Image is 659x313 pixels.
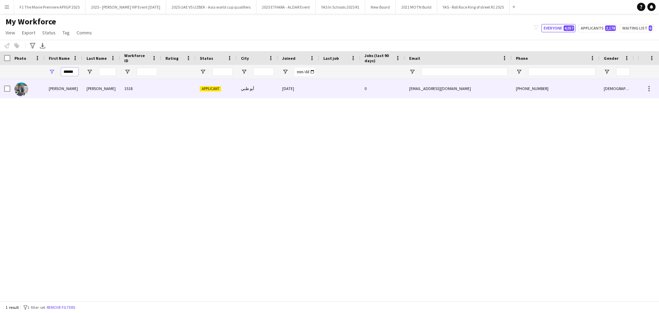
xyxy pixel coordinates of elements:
a: Tag [60,28,72,37]
button: Open Filter Menu [124,69,130,75]
input: Email Filter Input [421,68,508,76]
button: 2025 - [PERSON_NAME] VIP Event [DATE] [85,0,166,14]
button: Waiting list6 [620,24,654,32]
span: 6 [649,25,652,31]
button: New Board [365,0,396,14]
button: Open Filter Menu [86,69,93,75]
app-action-btn: Advanced filters [28,42,37,50]
span: Phone [516,56,528,61]
span: Tag [62,30,70,36]
span: Last Name [86,56,107,61]
button: YAS In Schools 2025 R1 [316,0,365,14]
input: Gender Filter Input [616,68,630,76]
input: First Name Filter Input [61,68,78,76]
span: 2,178 [605,25,616,31]
div: [DEMOGRAPHIC_DATA] [600,79,634,98]
app-action-btn: Export XLSX [38,42,47,50]
span: Applicant [200,86,221,91]
span: Status [42,30,56,36]
span: First Name [49,56,70,61]
span: Jobs (last 90 days) [365,53,393,63]
span: Joined [282,56,296,61]
span: My Workforce [5,16,56,27]
span: Export [22,30,35,36]
div: [PHONE_NUMBER] [512,79,600,98]
a: Status [39,28,58,37]
div: 0 [360,79,405,98]
span: Gender [604,56,618,61]
input: Joined Filter Input [294,68,315,76]
button: Remove filters [45,304,77,311]
button: Applicants2,178 [578,24,617,32]
div: [PERSON_NAME] [82,79,120,98]
button: Open Filter Menu [604,69,610,75]
img: Sunith Paul [14,82,28,96]
div: 1518 [120,79,161,98]
button: F1 The Movie Premiere APXGP 2025 [14,0,85,14]
span: Email [409,56,420,61]
span: 4,057 [564,25,574,31]
input: Status Filter Input [212,68,233,76]
span: View [5,30,15,36]
button: Open Filter Menu [409,69,415,75]
button: 2025 UAE VS UZBEK - Asia world cup qualifiers [166,0,256,14]
div: [PERSON_NAME] [45,79,82,98]
button: Open Filter Menu [49,69,55,75]
span: Rating [165,56,178,61]
button: 2021 MOTN Build [396,0,437,14]
span: 1 filter set [27,305,45,310]
button: YAS - Roll Race King of street R1 2025 [437,0,510,14]
button: Everyone4,057 [541,24,576,32]
span: Status [200,56,213,61]
span: Last job [323,56,339,61]
span: Workforce ID [124,53,149,63]
input: City Filter Input [253,68,274,76]
input: Phone Filter Input [528,68,596,76]
div: أبو ظبي [237,79,278,98]
span: Comms [77,30,92,36]
button: Open Filter Menu [516,69,522,75]
a: View [3,28,18,37]
a: Comms [74,28,95,37]
div: [DATE] [278,79,319,98]
a: Export [19,28,38,37]
input: Workforce ID Filter Input [137,68,157,76]
span: Photo [14,56,26,61]
span: City [241,56,249,61]
input: Last Name Filter Input [99,68,116,76]
button: Open Filter Menu [200,69,206,75]
button: 2025 ETHARA - ALDAR Event [256,0,316,14]
button: Open Filter Menu [282,69,288,75]
button: Open Filter Menu [241,69,247,75]
div: [EMAIL_ADDRESS][DOMAIN_NAME] [405,79,512,98]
